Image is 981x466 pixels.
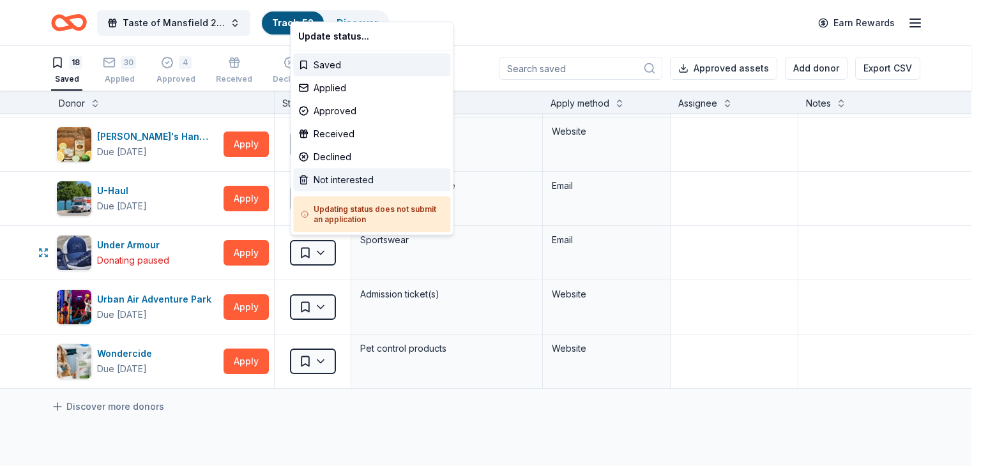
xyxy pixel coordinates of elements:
div: Approved [293,100,450,123]
div: Declined [293,146,450,169]
div: Applied [293,77,450,100]
h5: Updating status does not submit an application [301,204,443,225]
div: Received [293,123,450,146]
div: Not interested [293,169,450,192]
div: Saved [293,54,450,77]
div: Update status... [293,25,450,48]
